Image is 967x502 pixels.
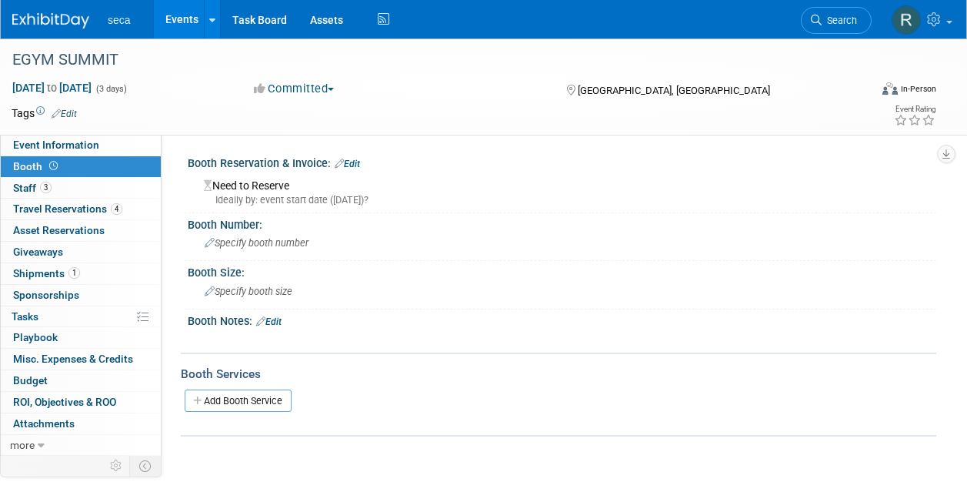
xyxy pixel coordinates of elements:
a: Sponsorships [1,285,161,306]
a: Shipments1 [1,263,161,284]
span: Booth [13,160,61,172]
div: Event Rating [894,105,935,113]
a: Edit [335,159,360,169]
a: Attachments [1,413,161,434]
span: Attachments [13,417,75,430]
span: Event Information [13,139,99,151]
span: to [45,82,59,94]
span: Staff [13,182,52,194]
td: Toggle Event Tabs [130,456,162,476]
span: [GEOGRAPHIC_DATA], [GEOGRAPHIC_DATA] [578,85,770,96]
span: 4 [111,203,122,215]
a: Giveaways [1,242,161,263]
div: Booth Size: [188,261,936,280]
span: more [10,439,35,451]
a: Booth [1,156,161,177]
div: Booth Number: [188,213,936,233]
a: Playbook [1,327,161,348]
span: Shipments [13,267,80,279]
a: Asset Reservations [1,220,161,241]
a: Misc. Expenses & Credits [1,349,161,370]
a: Event Information [1,135,161,156]
span: Budget [13,374,48,387]
div: Booth Notes: [188,310,936,330]
span: ROI, Objectives & ROO [13,396,116,408]
span: Specify booth size [205,286,292,297]
div: In-Person [900,83,936,95]
span: seca [108,14,131,26]
span: Asset Reservations [13,224,105,236]
a: Budget [1,370,161,391]
span: Travel Reservations [13,202,122,215]
div: Event Format [802,80,936,103]
td: Tags [12,105,77,121]
a: Edit [52,109,77,119]
span: 1 [68,267,80,279]
img: ExhibitDay [12,13,89,28]
a: Tasks [1,306,161,327]
button: Committed [248,81,340,97]
span: Playbook [13,331,58,343]
a: Edit [256,316,282,327]
span: Tasks [12,310,38,323]
div: Ideally by: event start date ([DATE])? [204,193,925,207]
span: [DATE] [DATE] [12,81,92,95]
img: Rachel Jordan [892,5,921,35]
div: Booth Services [181,366,936,383]
a: Travel Reservations4 [1,199,161,219]
td: Personalize Event Tab Strip [103,456,130,476]
div: EGYM SUMMIT [7,46,857,74]
span: Giveaways [13,246,63,258]
a: Search [801,7,872,34]
a: Staff3 [1,178,161,199]
img: Format-Inperson.png [882,82,898,95]
div: Booth Reservation & Invoice: [188,152,936,172]
div: Need to Reserve [199,174,925,207]
span: Sponsorships [13,289,79,301]
span: Booth not reserved yet [46,160,61,172]
a: Add Booth Service [185,390,292,412]
a: ROI, Objectives & ROO [1,392,161,413]
span: Misc. Expenses & Credits [13,353,133,365]
span: Specify booth number [205,237,308,249]
span: Search [822,15,857,26]
a: more [1,435,161,456]
span: (3 days) [95,84,127,94]
span: 3 [40,182,52,193]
